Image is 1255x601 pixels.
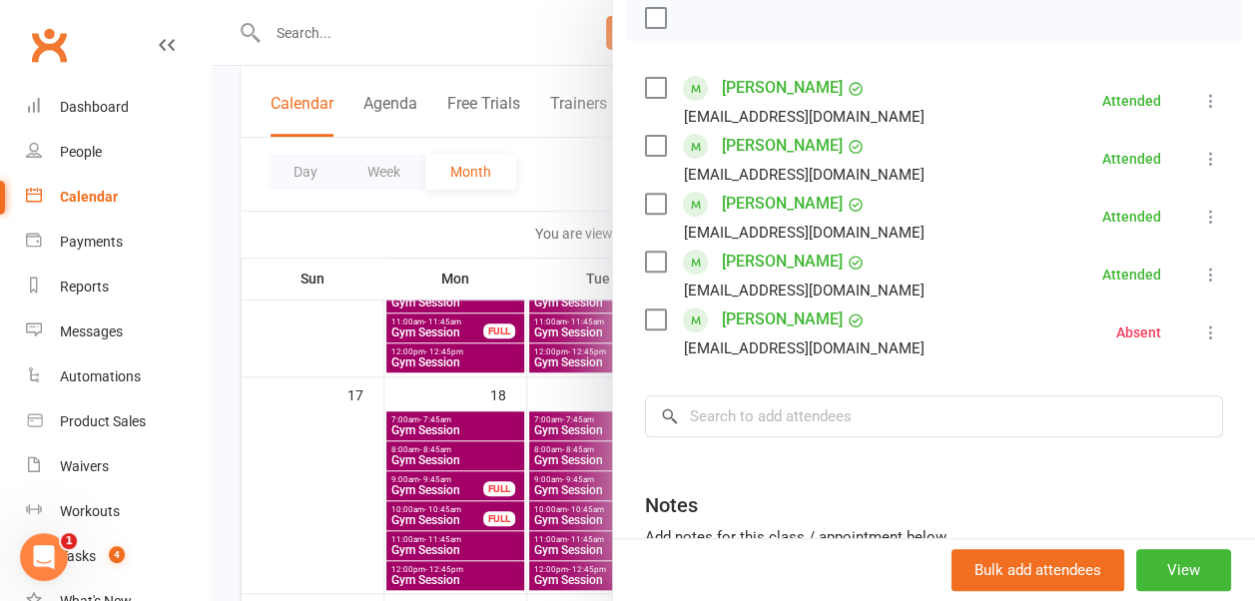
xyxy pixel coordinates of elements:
[60,279,109,295] div: Reports
[645,491,698,519] div: Notes
[26,489,211,534] a: Workouts
[26,309,211,354] a: Messages
[1102,152,1161,166] div: Attended
[951,549,1124,591] button: Bulk add attendees
[722,303,843,335] a: [PERSON_NAME]
[26,265,211,309] a: Reports
[60,368,141,384] div: Automations
[722,130,843,162] a: [PERSON_NAME]
[60,503,120,519] div: Workouts
[26,220,211,265] a: Payments
[722,246,843,278] a: [PERSON_NAME]
[61,533,77,549] span: 1
[20,533,68,581] iframe: Intercom live chat
[60,323,123,339] div: Messages
[722,72,843,104] a: [PERSON_NAME]
[26,534,211,579] a: Tasks 4
[1102,268,1161,282] div: Attended
[109,546,125,563] span: 4
[26,354,211,399] a: Automations
[24,20,74,70] a: Clubworx
[1136,549,1231,591] button: View
[60,189,118,205] div: Calendar
[60,99,129,115] div: Dashboard
[684,220,925,246] div: [EMAIL_ADDRESS][DOMAIN_NAME]
[722,188,843,220] a: [PERSON_NAME]
[684,278,925,303] div: [EMAIL_ADDRESS][DOMAIN_NAME]
[26,175,211,220] a: Calendar
[645,525,1223,549] div: Add notes for this class / appointment below
[1102,94,1161,108] div: Attended
[684,162,925,188] div: [EMAIL_ADDRESS][DOMAIN_NAME]
[1116,325,1161,339] div: Absent
[60,413,146,429] div: Product Sales
[26,85,211,130] a: Dashboard
[26,130,211,175] a: People
[1102,210,1161,224] div: Attended
[684,335,925,361] div: [EMAIL_ADDRESS][DOMAIN_NAME]
[26,444,211,489] a: Waivers
[60,458,109,474] div: Waivers
[60,548,96,564] div: Tasks
[645,395,1223,437] input: Search to add attendees
[684,104,925,130] div: [EMAIL_ADDRESS][DOMAIN_NAME]
[60,144,102,160] div: People
[26,399,211,444] a: Product Sales
[60,234,123,250] div: Payments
